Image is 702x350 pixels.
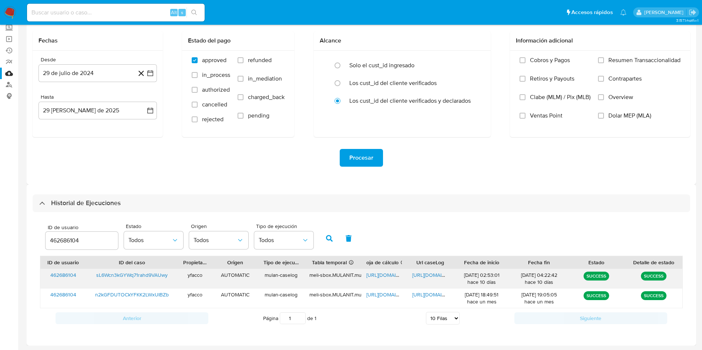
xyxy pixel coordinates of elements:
input: Buscar usuario o caso... [27,8,205,17]
a: Salir [689,9,696,16]
span: Alt [171,9,177,16]
span: s [181,9,183,16]
button: search-icon [187,7,202,18]
span: 3.157.1-hotfix-1 [676,17,698,23]
p: yesica.facco@mercadolibre.com [644,9,686,16]
span: Accesos rápidos [571,9,613,16]
a: Notificaciones [620,9,627,16]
